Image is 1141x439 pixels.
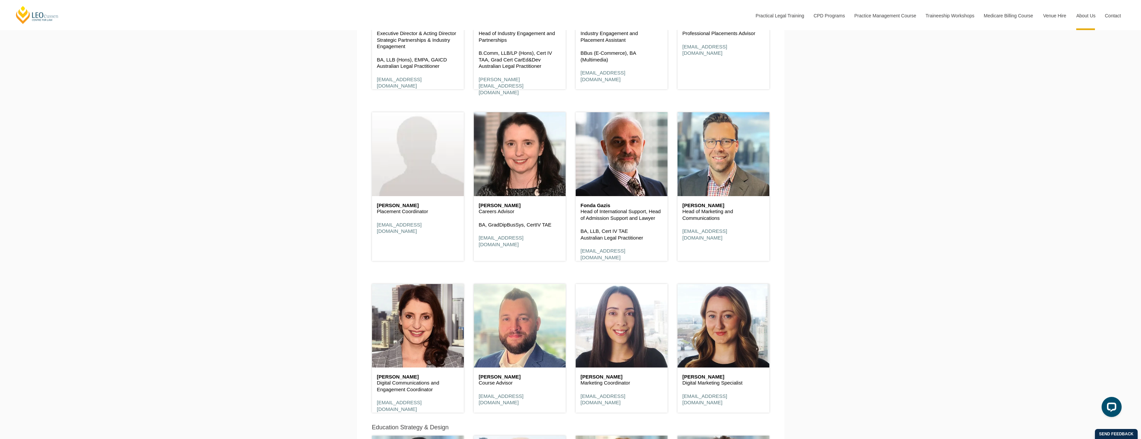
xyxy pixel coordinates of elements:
[377,30,459,50] p: Executive Director & Acting Director Strategic Partnerships & Industry Engagement
[377,203,459,208] h6: [PERSON_NAME]
[479,77,524,95] a: [PERSON_NAME][EMAIL_ADDRESS][DOMAIN_NAME]
[479,208,561,215] p: Careers Advisor
[849,1,921,30] a: Practice Management Course
[1038,1,1071,30] a: Venue Hire
[683,203,764,208] h6: [PERSON_NAME]
[377,56,459,69] p: BA, LLB (Hons), EMPA, GAICD Australian Legal Practitioner
[921,1,979,30] a: Traineeship Workshops
[581,50,662,63] p: BBus (E-Commerce), BA (Multimedia)
[479,393,524,406] a: [EMAIL_ADDRESS][DOMAIN_NAME]
[377,374,459,380] h6: [PERSON_NAME]
[479,50,561,69] p: B.Comm, LLB/LP (Hons), Cert IV TAA, Grad Cert CarEd&Dev Australian Legal Practitioner
[581,393,625,406] a: [EMAIL_ADDRESS][DOMAIN_NAME]
[479,222,561,228] p: BA, GradDipBusSys, CertIV TAE
[581,208,662,221] p: Head of International Support, Head of Admission Support and Lawyer
[683,44,727,56] a: [EMAIL_ADDRESS][DOMAIN_NAME]
[581,30,662,43] p: Industry Engagement and Placement Assistant
[377,208,459,215] p: Placement Coordinator
[377,77,422,89] a: [EMAIL_ADDRESS][DOMAIN_NAME]
[581,248,625,260] a: [EMAIL_ADDRESS][DOMAIN_NAME]
[372,424,449,431] h5: Education Strategy & Design
[1100,1,1126,30] a: Contact
[683,380,764,386] p: Digital Marketing Specialist
[581,228,662,241] p: BA, LLB, Cert IV TAE Australian Legal Practitioner
[377,380,459,393] p: Digital Communications and Engagement Coordinator
[683,374,764,380] h6: [PERSON_NAME]
[683,228,727,241] a: [EMAIL_ADDRESS][DOMAIN_NAME]
[581,203,662,208] h6: Fonda Gazis
[377,222,422,234] a: [EMAIL_ADDRESS][DOMAIN_NAME]
[15,5,59,24] a: [PERSON_NAME] Centre for Law
[581,70,625,82] a: [EMAIL_ADDRESS][DOMAIN_NAME]
[1071,1,1100,30] a: About Us
[479,203,561,208] h6: [PERSON_NAME]
[377,400,422,412] a: [EMAIL_ADDRESS][DOMAIN_NAME]
[751,1,809,30] a: Practical Legal Training
[979,1,1038,30] a: Medicare Billing Course
[581,380,662,386] p: Marketing Coordinator
[581,374,662,380] h6: [PERSON_NAME]
[808,1,849,30] a: CPD Programs
[479,380,561,386] p: Course Advisor
[479,30,561,43] p: Head of Industry Engagement and Partnerships
[479,235,524,247] a: [EMAIL_ADDRESS][DOMAIN_NAME]
[1096,394,1124,422] iframe: LiveChat chat widget
[479,374,561,380] h6: [PERSON_NAME]
[683,208,764,221] p: Head of Marketing and Communications
[683,393,727,406] a: [EMAIL_ADDRESS][DOMAIN_NAME]
[683,30,764,37] p: Professional Placements Advisor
